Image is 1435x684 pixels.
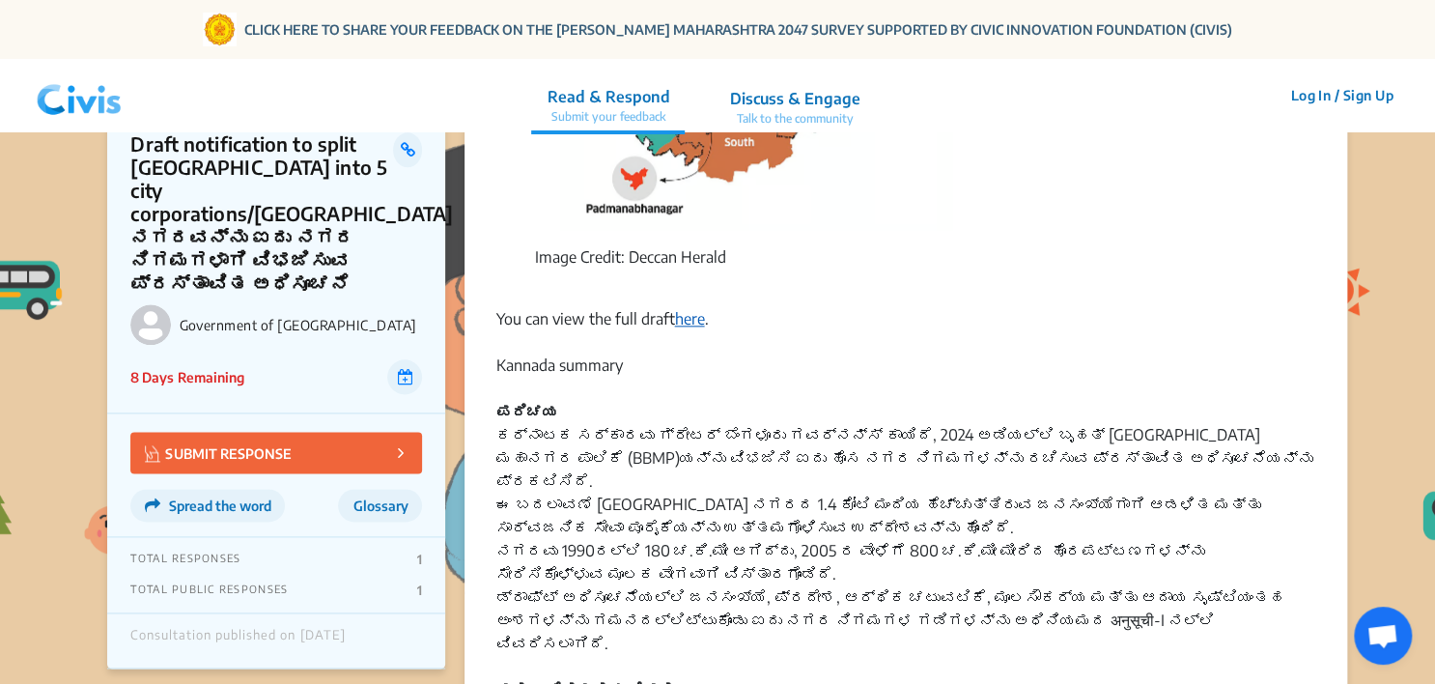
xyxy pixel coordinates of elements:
[130,583,288,598] p: TOTAL PUBLIC RESPONSES
[1354,607,1412,665] a: Open chat
[674,309,704,328] a: here
[547,108,669,126] p: Submit your feedback
[168,498,270,514] span: Spread the word
[547,85,669,108] p: Read & Respond
[244,19,1232,40] a: CLICK HERE TO SHARE YOUR FEEDBACK ON THE [PERSON_NAME] MAHARASHTRA 2047 SURVEY SUPPORTED BY CIVIC...
[534,245,1315,269] figcaption: Image Credit: Deccan Herald
[179,317,422,333] p: Government of [GEOGRAPHIC_DATA]
[495,284,1315,678] div: You can view the full draft . Kannada summary ಕರ್ನಾಟಕ ಸರ್ಕಾರವು ಗ್ರೇಟರ್ ಬೆಂಗಳೂರು ಗವರ್ನನ್ಸ್ ಕಾಯಿದೆ,...
[1278,80,1406,110] button: Log In / Sign Up
[145,445,160,462] img: Vector.jpg
[130,628,345,653] div: Consultation published on [DATE]
[130,552,240,567] p: TOTAL RESPONSES
[729,87,859,110] p: Discuss & Engage
[338,489,422,522] button: Glossary
[130,367,243,387] p: 8 Days Remaining
[352,498,408,514] span: Glossary
[130,132,393,295] p: Draft notification to split [GEOGRAPHIC_DATA] into 5 city corporations/[GEOGRAPHIC_DATA] ನಗರವನ್ನು...
[417,583,422,598] p: 1
[417,552,422,567] p: 1
[29,67,129,125] img: navlogo.png
[145,442,291,464] p: SUBMIT RESPONSE
[130,489,285,522] button: Spread the word
[495,402,557,421] strong: ಪರಿಚಯ
[729,110,859,128] p: Talk to the community
[130,304,171,345] img: Government of Karnataka logo
[203,13,237,46] img: Gom Logo
[130,432,422,473] button: SUBMIT RESPONSE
